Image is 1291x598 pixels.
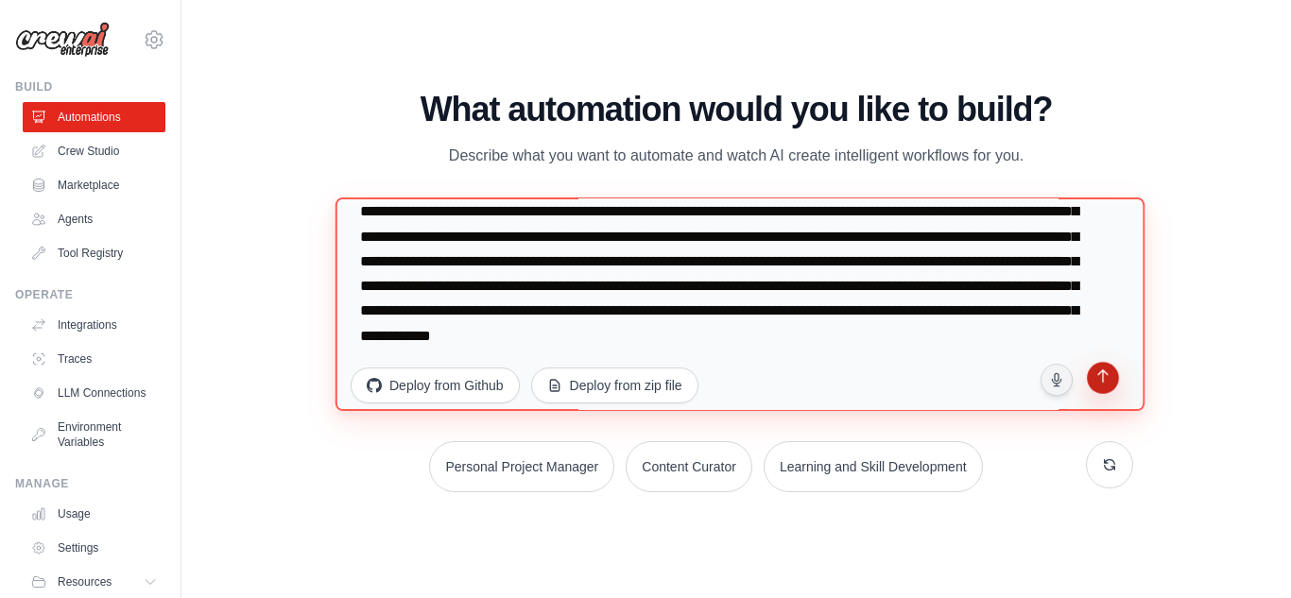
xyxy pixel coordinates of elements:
button: Deploy from zip file [531,367,698,403]
iframe: Chat Widget [1196,507,1291,598]
span: Resources [58,574,112,589]
button: Learning and Skill Development [764,441,983,492]
div: Manage [15,476,165,491]
button: Deploy from Github [351,367,520,403]
div: Build [15,79,165,94]
a: Usage [23,499,165,529]
a: Marketplace [23,170,165,200]
button: Content Curator [626,441,752,492]
a: LLM Connections [23,378,165,408]
button: Resources [23,567,165,597]
a: Tool Registry [23,238,165,268]
button: Personal Project Manager [429,441,614,492]
img: Logo [15,22,110,58]
a: Agents [23,204,165,234]
a: Environment Variables [23,412,165,457]
a: Integrations [23,310,165,340]
p: Describe what you want to automate and watch AI create intelligent workflows for you. [419,144,1054,168]
h1: What automation would you like to build? [339,91,1133,128]
a: Settings [23,533,165,563]
a: Automations [23,102,165,132]
a: Traces [23,344,165,374]
div: Operate [15,287,165,302]
a: Crew Studio [23,136,165,166]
